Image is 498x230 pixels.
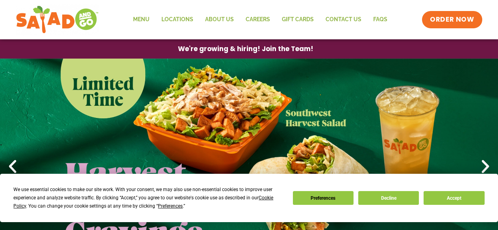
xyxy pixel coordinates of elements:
div: Previous slide [4,158,21,175]
a: Menu [127,11,156,29]
a: FAQs [367,11,393,29]
span: We're growing & hiring! Join the Team! [178,46,313,52]
button: Preferences [293,191,354,205]
div: Next slide [477,158,494,175]
a: Careers [240,11,276,29]
span: ORDER NOW [430,15,474,24]
a: Contact Us [320,11,367,29]
nav: Menu [127,11,393,29]
button: Decline [358,191,419,205]
a: ORDER NOW [422,11,482,28]
div: We use essential cookies to make our site work. With your consent, we may also use non-essential ... [13,186,283,210]
img: new-SAG-logo-768×292 [16,4,99,35]
a: We're growing & hiring! Join the Team! [166,40,325,58]
button: Accept [424,191,484,205]
span: Preferences [158,203,183,209]
a: Locations [156,11,199,29]
a: About Us [199,11,240,29]
a: GIFT CARDS [276,11,320,29]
